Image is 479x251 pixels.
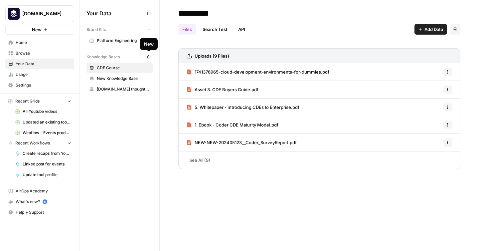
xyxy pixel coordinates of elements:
a: Settings [5,80,74,91]
a: See All (9) [178,151,460,169]
span: Settings [16,82,71,88]
a: [DOMAIN_NAME] thought leadership [86,84,153,95]
span: Linked post for events [23,161,71,167]
span: Knowledge Bases [86,54,120,60]
span: Home [16,40,71,46]
span: Platform Engineering [97,38,150,44]
a: Linked post for events [12,159,74,169]
span: AirOps Academy [16,188,71,194]
button: Recent Grids [5,96,74,106]
a: 5 [43,199,47,204]
span: NEW-NEW-202405123__Coder_SurveyReport.pdf [195,139,297,146]
button: Workspace: Platformengineering.org [5,5,74,22]
span: CDE Course [97,65,150,71]
a: Updated an existing tool profile in Webflow [12,117,74,127]
span: [DOMAIN_NAME] [22,10,63,17]
a: Usage [5,69,74,80]
span: Usage [16,72,71,78]
span: 5. Whitepaper - Introducing CDEs to Enterprise.pdf [195,104,299,111]
span: 1. Ebook - Coder CDE Maturity Model.pdf [195,122,278,128]
button: Add Data [414,24,447,35]
button: Recent Workflows [5,138,74,148]
div: What's new? [6,197,74,207]
img: Platformengineering.org Logo [8,8,20,20]
a: 1. Ebook - Coder CDE Maturity Model.pdf [187,116,278,133]
a: Platform Engineering [86,35,153,46]
a: CDE Course [86,63,153,73]
span: 1741376965-cloud-development-environments-for-dummies.pdf [195,69,329,75]
a: Asset 3. CDE Buyers Guide.pdf [187,81,258,98]
button: What's new? 5 [5,196,74,207]
span: [DOMAIN_NAME] thought leadership [97,86,150,92]
a: Search Test [199,24,232,35]
a: All Youtube videos [12,106,74,117]
a: Your Data [5,59,74,69]
button: New [5,25,74,35]
span: Help + Support [16,209,71,215]
span: Asset 3. CDE Buyers Guide.pdf [195,86,258,93]
span: Your Data [16,61,71,67]
a: Webflow - Events production - Ticiana [12,127,74,138]
span: Update tool profile [23,172,71,178]
span: Add Data [424,26,443,33]
text: 5 [44,200,46,203]
a: Browse [5,48,74,59]
a: Create recaps from Youtube videos WIP [PERSON_NAME] [12,148,74,159]
a: API [234,24,249,35]
a: Update tool profile [12,169,74,180]
span: Brand Kits [86,27,106,33]
a: Home [5,37,74,48]
span: New Knowledge Base [97,76,150,82]
span: Webflow - Events production - Ticiana [23,130,71,136]
span: Recent Workflows [15,140,50,146]
button: Help + Support [5,207,74,218]
span: New [32,26,42,33]
a: Uploads (9 Files) [187,49,229,63]
a: 1741376965-cloud-development-environments-for-dummies.pdf [187,63,329,81]
a: AirOps Academy [5,186,74,196]
span: Browse [16,50,71,56]
a: Files [178,24,196,35]
span: Your Data [86,9,145,17]
span: Updated an existing tool profile in Webflow [23,119,71,125]
a: New Knowledge Base [86,73,153,84]
span: Create recaps from Youtube videos WIP [PERSON_NAME] [23,150,71,156]
a: 5. Whitepaper - Introducing CDEs to Enterprise.pdf [187,99,299,116]
span: All Youtube videos [23,109,71,115]
span: Recent Grids [15,98,40,104]
h3: Uploads (9 Files) [195,53,229,59]
a: NEW-NEW-202405123__Coder_SurveyReport.pdf [187,134,297,151]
